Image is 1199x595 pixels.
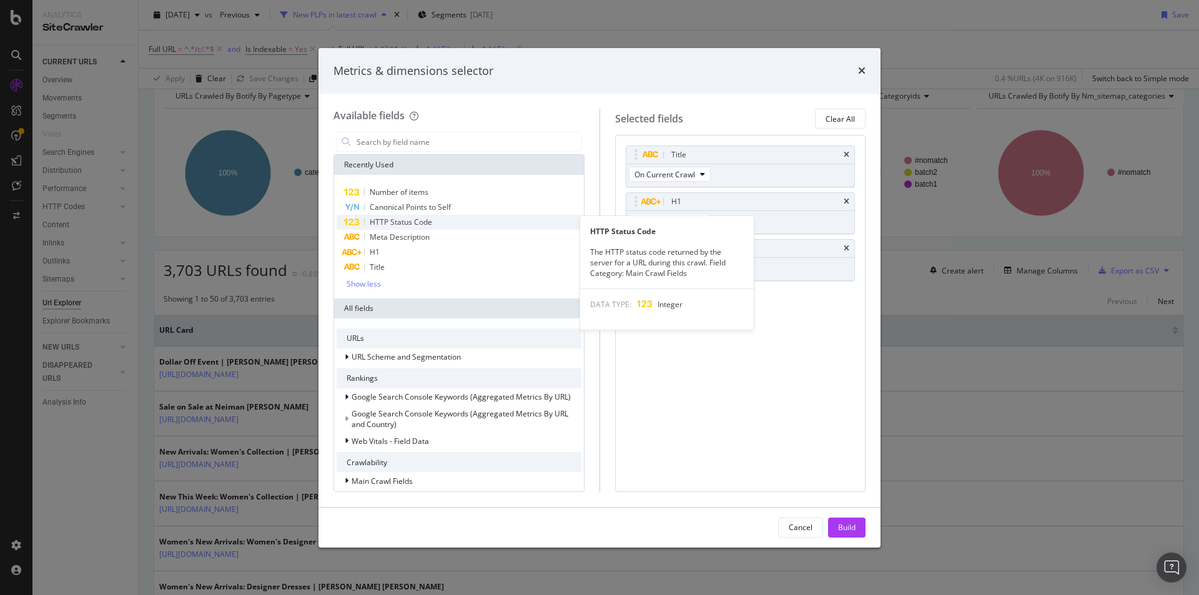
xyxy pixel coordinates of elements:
input: Search by field name [355,132,581,151]
div: Crawlability [337,452,581,472]
span: Google Search Console Keywords (Aggregated Metrics By URL) [352,391,571,402]
div: Available fields [333,109,405,122]
div: Recently Used [334,155,584,175]
button: On Current Crawl [629,214,711,229]
div: times [844,198,849,205]
span: Web Vitals - Field Data [352,436,429,446]
span: Google Search Console Keywords (Aggregated Metrics By URL and Country) [352,408,568,430]
div: Open Intercom Messenger [1157,553,1187,583]
button: Cancel [778,518,823,538]
span: Title [370,262,385,272]
div: Cancel [789,522,812,533]
div: Build [838,522,856,533]
span: H1 [370,247,380,257]
span: Number of items [370,187,428,197]
div: All fields [334,298,584,318]
span: Integer [658,299,683,310]
div: URLs [337,328,581,348]
div: Title [671,149,686,161]
div: Metrics & dimensions selector [333,63,493,79]
div: Show less [347,280,381,288]
button: Build [828,518,866,538]
div: times [844,245,849,252]
span: Main Crawl Fields [352,476,413,486]
div: Selected fields [615,112,683,126]
span: Meta Description [370,232,430,242]
button: Clear All [815,109,866,129]
div: Clear All [826,114,855,124]
span: DATA TYPE: [590,299,631,310]
div: times [844,151,849,159]
span: URL Scheme and Segmentation [352,352,461,362]
div: times [858,63,866,79]
div: Rankings [337,368,581,388]
span: HTTP Status Code [370,217,432,227]
div: modal [318,48,881,548]
div: This group is disabled [337,408,581,430]
span: Canonical Points to Self [370,202,451,212]
span: On Current Crawl [634,169,695,180]
button: On Current Crawl [629,167,711,182]
div: H1 [671,195,681,208]
div: H1timesOn Current Crawl [626,192,856,234]
div: The HTTP status code returned by the server for a URL during this crawl. Field Category: Main Cra... [580,247,754,278]
div: TitletimesOn Current Crawl [626,145,856,187]
div: HTTP Status Code [580,226,754,237]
